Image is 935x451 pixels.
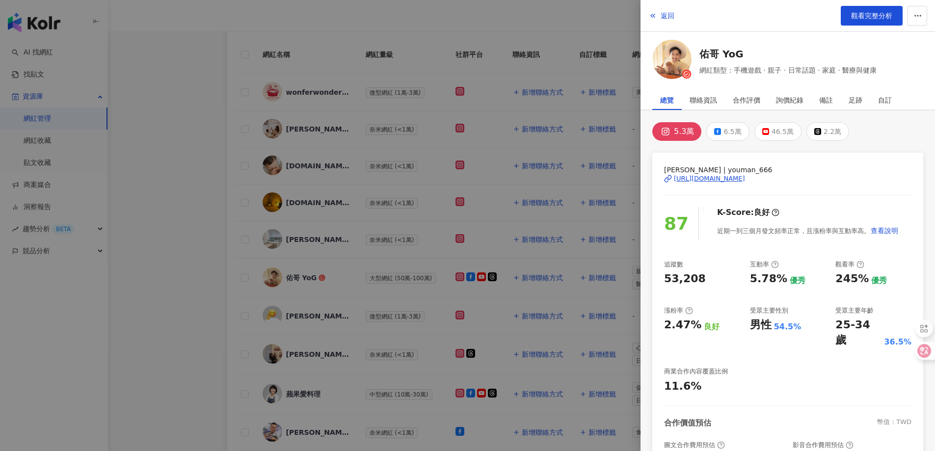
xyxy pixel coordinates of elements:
div: 追蹤數 [664,260,683,269]
div: 合作評價 [733,90,760,110]
div: [URL][DOMAIN_NAME] [674,174,745,183]
div: 受眾主要年齡 [835,306,874,315]
div: 合作價值預估 [664,418,711,428]
div: 幣值：TWD [877,418,911,428]
div: 11.6% [664,379,701,394]
div: 商業合作內容覆蓋比例 [664,367,728,376]
div: 87 [664,210,689,238]
div: 足跡 [849,90,862,110]
div: 53,208 [664,271,706,287]
div: 2.47% [664,318,701,333]
div: 聯絡資訊 [690,90,717,110]
div: 影音合作費用預估 [793,441,854,450]
a: 佑哥 YoG [699,47,877,61]
div: 自訂 [878,90,892,110]
div: 36.5% [884,337,911,347]
a: [URL][DOMAIN_NAME] [664,174,911,183]
div: 觀看率 [835,260,864,269]
div: 漲粉率 [664,306,693,315]
div: K-Score : [717,207,779,218]
a: KOL Avatar [652,40,692,82]
span: 網紅類型：手機遊戲 · 親子 · 日常話題 · 家庭 · 醫療與健康 [699,65,877,76]
div: 2.2萬 [824,125,841,138]
button: 6.5萬 [706,122,749,141]
div: 近期一到三個月發文頻率正常，且漲粉率與互動率高。 [717,221,899,240]
span: 返回 [661,12,674,20]
img: KOL Avatar [652,40,692,79]
div: 互動率 [750,260,779,269]
div: 良好 [754,207,770,218]
button: 2.2萬 [806,122,849,141]
span: 觀看完整分析 [851,12,892,20]
div: 優秀 [871,275,887,286]
div: 受眾主要性別 [750,306,788,315]
button: 返回 [648,6,675,26]
button: 5.3萬 [652,122,701,141]
div: 5.3萬 [674,125,694,138]
div: 良好 [704,321,720,332]
button: 46.5萬 [754,122,801,141]
div: 詢價紀錄 [776,90,803,110]
div: 備註 [819,90,833,110]
div: 6.5萬 [723,125,741,138]
div: 54.5% [774,321,801,332]
div: 優秀 [790,275,805,286]
a: 觀看完整分析 [841,6,903,26]
div: 圖文合作費用預估 [664,441,725,450]
div: 25-34 歲 [835,318,882,348]
button: 查看說明 [870,221,899,240]
div: 男性 [750,318,772,333]
div: 總覽 [660,90,674,110]
div: 5.78% [750,271,787,287]
div: 245% [835,271,869,287]
span: 查看說明 [871,227,898,235]
span: [PERSON_NAME] | youman_666 [664,164,911,175]
div: 46.5萬 [772,125,794,138]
